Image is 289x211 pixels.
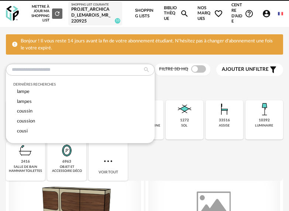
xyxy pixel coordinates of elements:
img: more.7b13dc1.svg [102,155,114,167]
span: Magnify icon [180,9,189,18]
button: Ajouter unfiltre Filter icon [216,63,283,76]
div: PROJET_ARCHICAD_LEMAROIS_MR_220925 [71,7,119,24]
img: Miroir.png [58,142,76,159]
span: Account Circle icon [262,9,271,18]
span: Account Circle icon [262,9,274,18]
span: Ajouter un [222,67,253,72]
span: cousi [17,129,28,133]
span: Bonjour ! Il vous reste 14 jours avant la fin de votre abonnement étudiant. N'hésitez pas à chang... [21,39,273,51]
div: Shopping List courante [71,3,119,7]
img: Salle%20de%20bain.png [17,142,34,159]
span: Refresh icon [54,11,61,15]
div: Voir tout [89,142,128,181]
div: objet et accessoire déco [49,165,84,173]
span: filtre [222,66,269,73]
span: Filtre 3D HQ [159,67,188,71]
img: Luminaire.png [255,100,273,118]
div: 33516 [219,118,230,123]
span: Heart Outline icon [214,9,223,18]
span: lampes [17,99,32,104]
div: assise [219,124,230,128]
div: 6963 [62,159,71,164]
div: luminaire [255,124,273,128]
div: Mettre à jour ma Shopping List [27,4,62,23]
div: 1272 [180,118,189,123]
div: salle de bain hammam toilettes [8,165,43,173]
span: 10 [115,18,120,24]
img: Assise.png [216,100,233,118]
span: coussin [17,109,32,113]
div: 2416 [21,159,30,164]
span: Centre d'aideHelp Circle Outline icon [231,3,254,24]
img: fr [278,11,283,16]
a: Shopping List courante PROJET_ARCHICAD_LEMAROIS_MR_220925 10 [71,3,119,24]
span: coussion [17,119,35,123]
img: OXP [6,6,19,21]
img: Sol.png [176,100,193,118]
div: 10392 [259,118,270,123]
span: Help Circle Outline icon [245,9,254,18]
div: Dernières recherches [13,82,147,87]
div: sol [181,124,187,128]
span: Filter icon [269,65,278,74]
span: lampe [17,89,30,94]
